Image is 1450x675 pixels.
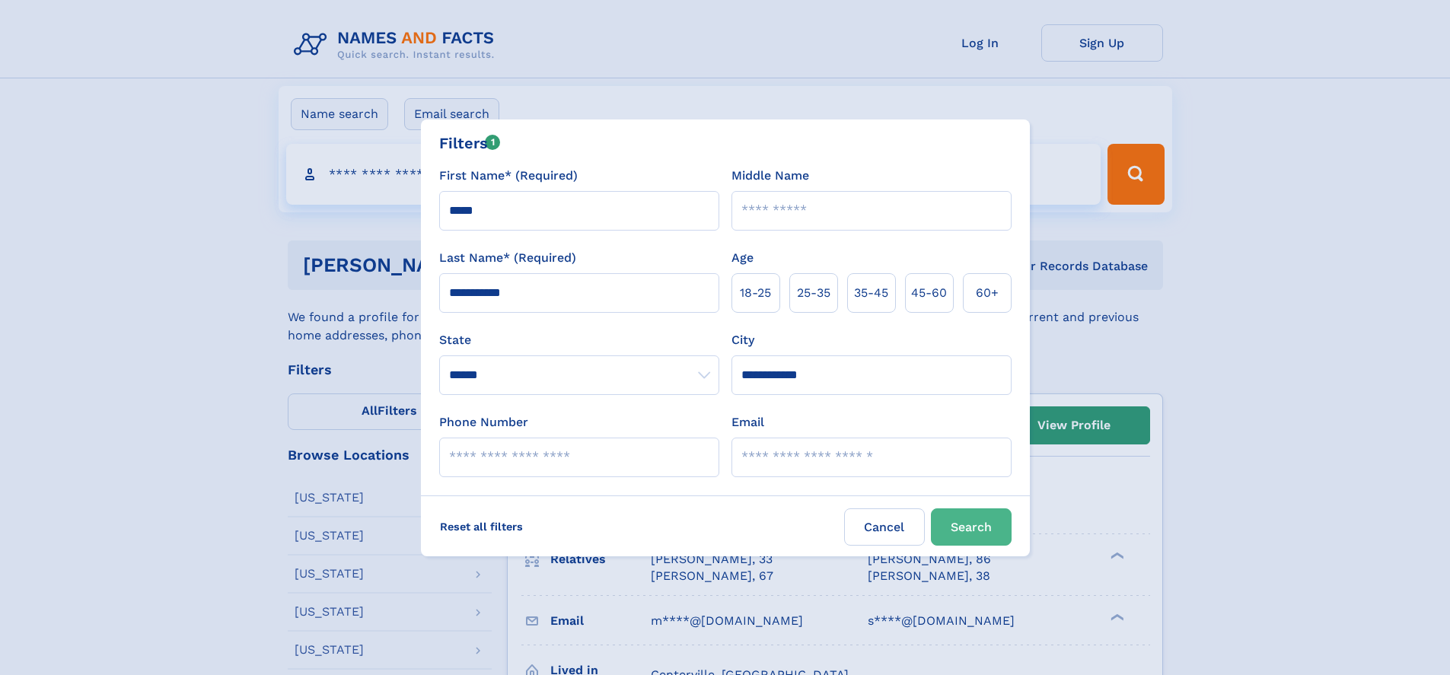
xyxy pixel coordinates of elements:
div: Filters [439,132,501,154]
label: Cancel [844,508,925,546]
span: 60+ [976,284,999,302]
button: Search [931,508,1012,546]
label: First Name* (Required) [439,167,578,185]
label: City [731,331,754,349]
label: State [439,331,719,349]
label: Last Name* (Required) [439,249,576,267]
label: Email [731,413,764,431]
label: Age [731,249,754,267]
label: Reset all filters [430,508,533,545]
span: 35‑45 [854,284,888,302]
span: 45‑60 [911,284,947,302]
label: Phone Number [439,413,528,431]
label: Middle Name [731,167,809,185]
span: 25‑35 [797,284,830,302]
span: 18‑25 [740,284,771,302]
